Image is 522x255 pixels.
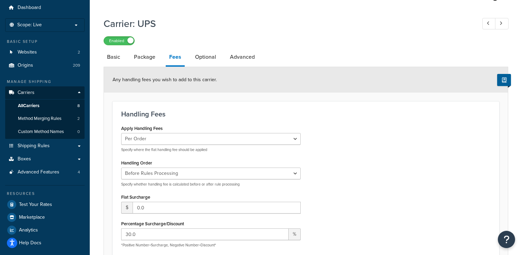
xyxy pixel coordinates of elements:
label: Percentage Surcharge/Discount [121,221,184,226]
div: Resources [5,191,85,197]
li: Carriers [5,86,85,139]
span: Custom Method Names [18,129,64,135]
span: Any handling fees you wish to add to this carrier. [113,76,217,83]
li: Custom Method Names [5,125,85,138]
a: Websites2 [5,46,85,59]
p: Specify whether handling fee is calculated before or after rule processing [121,182,301,187]
a: Fees [166,49,185,67]
a: Previous Record [482,18,496,29]
span: All Carriers [18,103,39,109]
span: Carriers [18,90,35,96]
a: Dashboard [5,1,85,14]
span: Websites [18,49,37,55]
span: % [289,228,301,240]
a: Origins209 [5,59,85,72]
span: Help Docs [19,240,41,246]
a: Next Record [495,18,509,29]
a: Analytics [5,224,85,236]
li: Advanced Features [5,166,85,179]
label: Enabled [104,37,134,45]
span: 0 [77,129,80,135]
a: AllCarriers8 [5,100,85,112]
h1: Carrier: UPS [104,17,470,30]
span: Origins [18,63,33,68]
span: Scope: Live [17,22,42,28]
label: Flat Surcharge [121,195,150,200]
span: Analytics [19,227,38,233]
span: Marketplace [19,215,45,220]
div: Basic Setup [5,39,85,45]
a: Package [130,49,159,65]
p: *Positive Number=Surcharge, Negative Number=Discount* [121,243,301,248]
a: Test Your Rates [5,198,85,211]
span: 2 [78,49,80,55]
label: Handling Order [121,160,152,166]
a: Boxes [5,153,85,166]
span: Method Merging Rules [18,116,61,122]
span: Test Your Rates [19,202,52,208]
li: Websites [5,46,85,59]
a: Method Merging Rules2 [5,112,85,125]
li: Origins [5,59,85,72]
span: 2 [77,116,80,122]
span: Boxes [18,156,31,162]
span: 209 [73,63,80,68]
div: Manage Shipping [5,79,85,85]
li: Method Merging Rules [5,112,85,125]
a: Advanced [226,49,258,65]
p: Specify where the flat handling fee should be applied [121,147,301,152]
span: $ [121,202,133,214]
a: Shipping Rules [5,140,85,152]
span: 4 [78,169,80,175]
button: Show Help Docs [497,74,511,86]
span: Shipping Rules [18,143,50,149]
label: Apply Handling Fees [121,126,163,131]
button: Open Resource Center [498,231,515,248]
a: Custom Method Names0 [5,125,85,138]
a: Marketplace [5,211,85,224]
span: 8 [77,103,80,109]
span: Advanced Features [18,169,59,175]
a: Basic [104,49,124,65]
a: Optional [192,49,220,65]
span: Dashboard [18,5,41,11]
a: Carriers [5,86,85,99]
a: Help Docs [5,237,85,249]
h3: Handling Fees [121,110,491,118]
a: Advanced Features4 [5,166,85,179]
